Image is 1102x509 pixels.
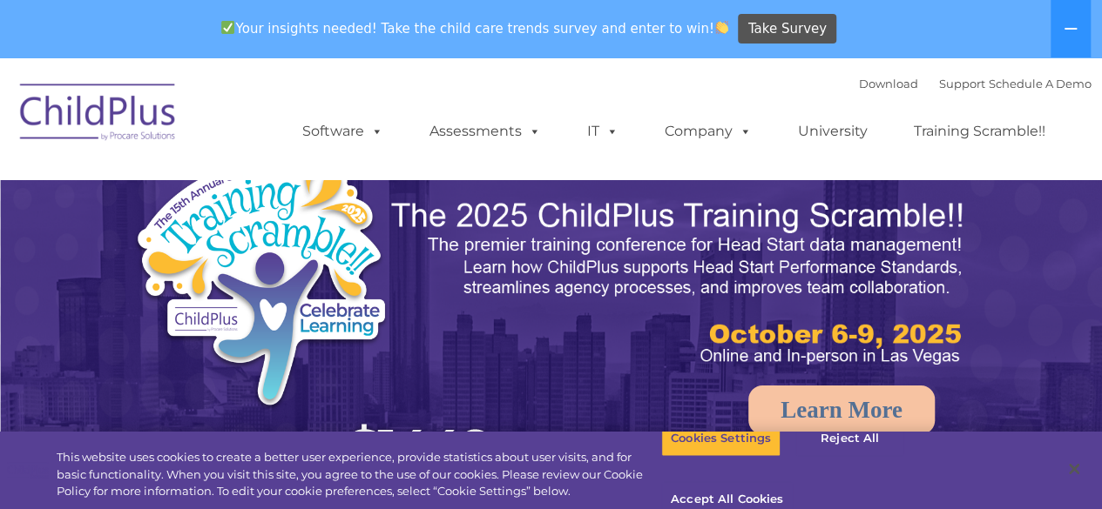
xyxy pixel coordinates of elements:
[242,115,295,128] span: Last name
[896,114,1063,149] a: Training Scramble!!
[939,77,985,90] a: Support
[748,385,935,434] a: Learn More
[570,114,636,149] a: IT
[412,114,558,149] a: Assessments
[781,114,885,149] a: University
[647,114,769,149] a: Company
[738,14,836,44] a: Take Survey
[859,77,1092,90] font: |
[661,420,781,457] button: Cookies Settings
[795,420,904,457] button: Reject All
[57,449,661,500] div: This website uses cookies to create a better user experience, provide statistics about user visit...
[715,21,728,34] img: 👏
[1055,450,1093,488] button: Close
[859,77,918,90] a: Download
[214,11,736,45] span: Your insights needed! Take the child care trends survey and enter to win!
[242,186,316,199] span: Phone number
[11,71,186,158] img: ChildPlus by Procare Solutions
[285,114,401,149] a: Software
[989,77,1092,90] a: Schedule A Demo
[748,14,827,44] span: Take Survey
[221,21,234,34] img: ✅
